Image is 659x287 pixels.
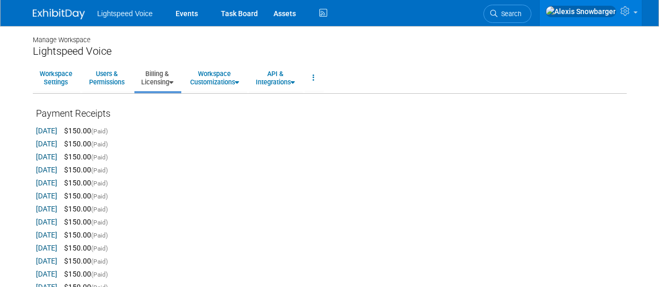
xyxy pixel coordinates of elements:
span: $150.00 [59,218,91,226]
span: Search [498,10,521,18]
span: $150.00 [59,153,91,161]
a: API &Integrations [249,65,302,91]
span: $150.00 [59,231,91,239]
a: [DATE] [36,244,57,252]
span: (Paid) [91,180,108,187]
a: [DATE] [36,218,57,226]
span: $150.00 [59,140,91,148]
a: [DATE] [36,205,57,213]
a: Users &Permissions [82,65,131,91]
span: (Paid) [91,128,108,135]
a: [DATE] [36,231,57,239]
a: [DATE] [36,270,57,278]
span: (Paid) [91,271,108,278]
a: [DATE] [36,192,57,200]
span: (Paid) [91,219,108,226]
span: (Paid) [91,258,108,265]
a: WorkspaceSettings [33,65,79,91]
img: Alexis Snowbarger [545,6,616,17]
span: $150.00 [59,257,91,265]
a: [DATE] [36,166,57,174]
span: (Paid) [91,193,108,200]
a: Search [483,5,531,23]
a: [DATE] [36,153,57,161]
span: $150.00 [59,205,91,213]
span: (Paid) [91,206,108,213]
span: $150.00 [59,244,91,252]
span: (Paid) [91,154,108,161]
span: $150.00 [59,166,91,174]
span: $150.00 [59,270,91,278]
a: [DATE] [36,127,57,135]
span: $150.00 [59,179,91,187]
a: Billing &Licensing [134,65,180,91]
div: Payment Receipts [36,107,624,126]
span: (Paid) [91,141,108,148]
a: [DATE] [36,257,57,265]
span: Lightspeed Voice [97,9,153,18]
span: $150.00 [59,127,91,135]
a: [DATE] [36,179,57,187]
img: ExhibitDay [33,9,85,19]
span: $150.00 [59,192,91,200]
div: Lightspeed Voice [33,45,627,58]
div: Manage Workspace [33,26,627,45]
a: WorkspaceCustomizations [183,65,246,91]
span: (Paid) [91,245,108,252]
span: (Paid) [91,167,108,174]
a: [DATE] [36,140,57,148]
span: (Paid) [91,232,108,239]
